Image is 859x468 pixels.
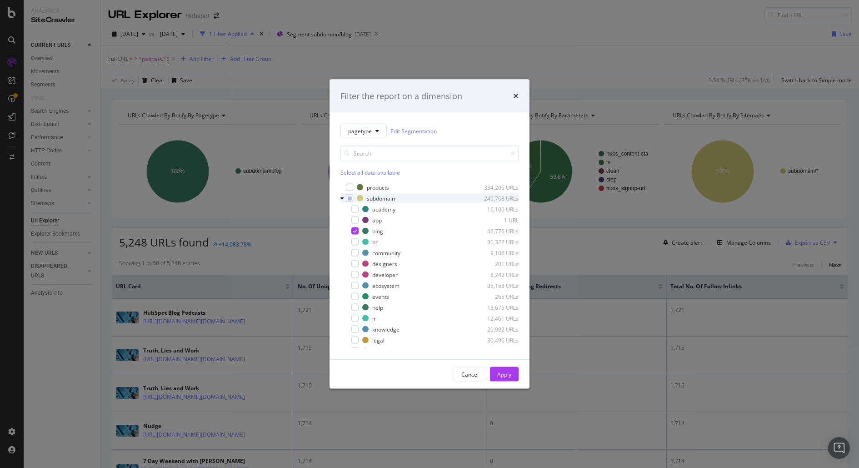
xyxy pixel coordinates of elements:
span: pagetype [348,127,372,135]
div: 13,675 URLs [474,303,519,311]
div: times [513,90,519,102]
div: Cancel [461,370,479,378]
div: ecosystem [372,282,400,289]
div: Filter the report on a dimension [340,90,462,102]
div: 20,992 URLs [474,325,519,333]
div: community [372,249,400,257]
div: Apply [497,370,511,378]
div: subdomain [367,194,395,202]
div: developer [372,271,398,278]
div: 30,496 URLs [474,336,519,344]
div: 1 URL [474,216,519,224]
div: blog [372,227,383,235]
div: events [372,292,389,300]
button: Cancel [454,367,486,382]
div: 201 URLs [474,260,519,267]
div: help [372,303,383,311]
div: 8,242 URLs [474,271,519,278]
div: knowledge [372,325,400,333]
div: 9,106 URLs [474,249,519,257]
div: 16,100 URLs [474,205,519,213]
div: legal [372,336,385,344]
div: 35,168 URLs [474,282,519,289]
div: 12,461 URLs [474,314,519,322]
div: ir [372,314,376,322]
div: academy [372,205,395,213]
div: 46,776 URLs [474,227,519,235]
input: Search [340,146,519,161]
a: Edit Segmentation [390,126,437,136]
button: Apply [490,367,519,382]
div: 30,322 URLs [474,238,519,246]
div: 265 URLs [474,292,519,300]
div: 25,561 URLs [474,347,519,355]
div: Select all data available [340,169,519,176]
div: designers [372,260,397,267]
div: products [367,183,389,191]
button: pagetype [340,124,387,138]
div: 249,768 URLs [474,194,519,202]
div: offers [372,347,387,355]
div: Open Intercom Messenger [828,437,850,459]
div: app [372,216,382,224]
div: br [372,238,378,246]
div: 334,206 URLs [474,183,519,191]
div: modal [330,79,529,389]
